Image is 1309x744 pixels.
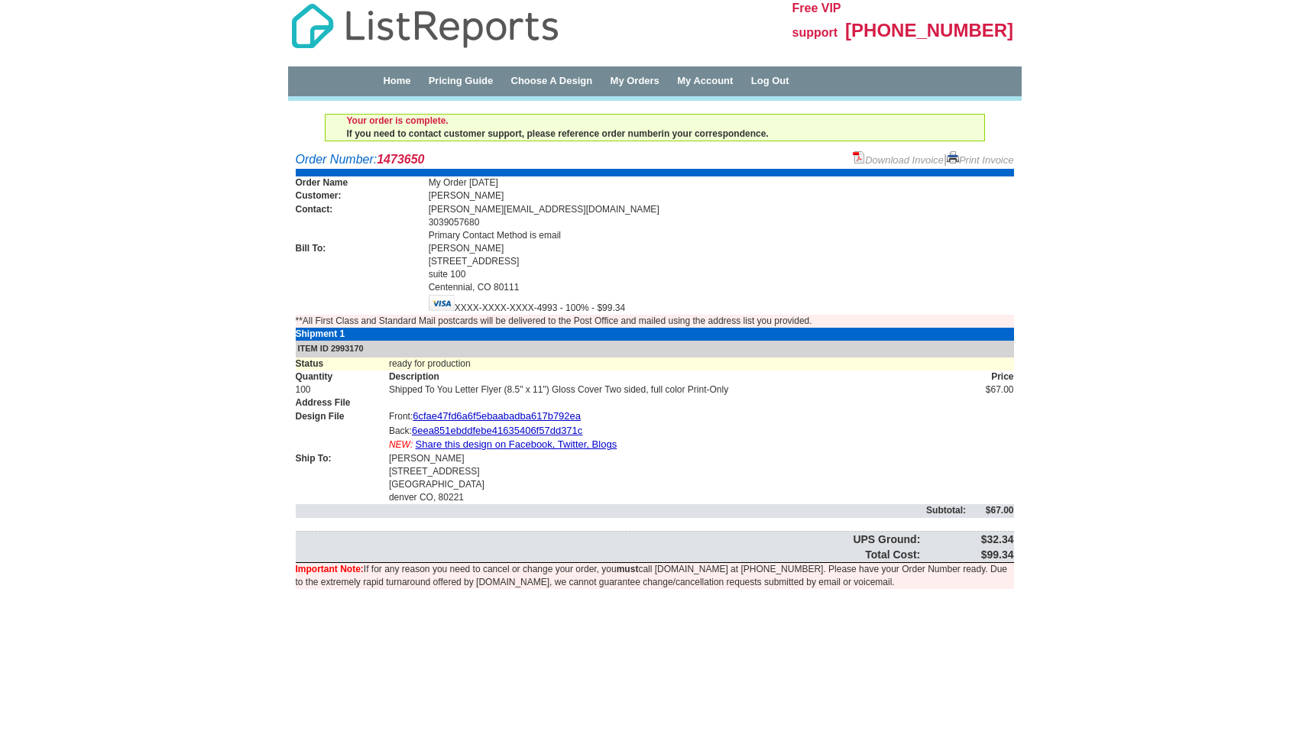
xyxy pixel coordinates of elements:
[296,383,389,396] td: 100
[296,504,967,517] td: Subtotal:
[751,75,789,86] a: Log Out
[296,563,1014,589] td: If for any reason you need to cancel or change your order, you call [DOMAIN_NAME] at [PHONE_NUMBE...
[429,216,1014,229] td: 3039057680
[296,315,1014,328] td: **All First Class and Standard Mail postcards will be delivered to the Post Office and mailed usi...
[296,547,921,562] td: Total Cost:
[429,268,1014,281] td: suite 100
[845,20,1013,40] span: [PHONE_NUMBER]
[377,153,424,166] strong: 1473650
[389,439,413,450] span: NEW:
[920,547,1013,562] td: $99.34
[296,176,429,189] td: Order Name
[429,189,1014,202] td: [PERSON_NAME]
[429,295,455,311] img: visa.gif
[296,409,389,424] td: Design File
[677,75,733,86] a: My Account
[383,75,410,86] a: Home
[296,328,389,341] td: Shipment 1
[296,341,1014,357] td: ITEM ID 2993170
[389,465,966,491] td: [STREET_ADDRESS] [GEOGRAPHIC_DATA]
[429,281,1014,294] td: Centennial, CO 80111
[429,242,1014,255] td: [PERSON_NAME]
[412,425,582,436] a: 6eea851ebddfebe41635406f57dd371c
[389,357,1014,370] td: ready for production
[966,383,1013,396] td: $67.00
[429,255,1014,268] td: [STREET_ADDRESS]
[966,504,1013,517] td: $67.00
[296,189,429,202] td: Customer:
[296,370,389,383] td: Quantity
[389,370,966,383] td: Description
[296,151,1014,169] div: Order Number:
[792,2,841,39] span: Free VIP support
[296,242,429,255] td: Bill To:
[853,154,944,166] a: Download Invoice
[296,396,389,409] td: Address File
[611,75,659,86] a: My Orders
[617,564,639,574] b: must
[429,75,494,86] a: Pricing Guide
[389,452,966,465] td: [PERSON_NAME]
[413,410,581,422] a: 6cfae47fd6a6f5ebaabadba617b792ea
[416,438,617,450] a: Share this design on Facebook, Twitter, Blogs
[920,532,1013,547] td: $32.34
[296,357,389,370] td: Status
[389,424,966,438] td: Back:
[296,452,389,465] td: Ship To:
[966,370,1013,383] td: Price
[389,383,966,396] td: Shipped To You Letter Flyer (8.5" x 11") Gloss Cover Two sided, full color Print-Only
[429,229,1014,242] td: Primary Contact Method is email
[853,151,865,163] img: small-pdf-icon.gif
[429,203,1014,216] td: [PERSON_NAME][EMAIL_ADDRESS][DOMAIN_NAME]
[947,154,1014,166] a: Print Invoice
[429,176,1014,189] td: My Order [DATE]
[389,409,966,424] td: Front:
[511,75,593,86] a: Choose A Design
[347,115,449,126] strong: Your order is complete.
[296,532,921,547] td: UPS Ground:
[347,115,769,139] span: If you need to contact customer support, please reference order number in your correspondence.
[947,151,959,163] img: small-print-icon.gif
[429,295,1014,315] td: XXXX-XXXX-XXXX-4993 - 100% - $99.34
[853,151,1013,169] div: |
[296,203,429,216] td: Contact:
[389,491,966,504] td: denver CO, 80221
[288,143,303,144] img: u
[296,564,364,574] font: Important Note:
